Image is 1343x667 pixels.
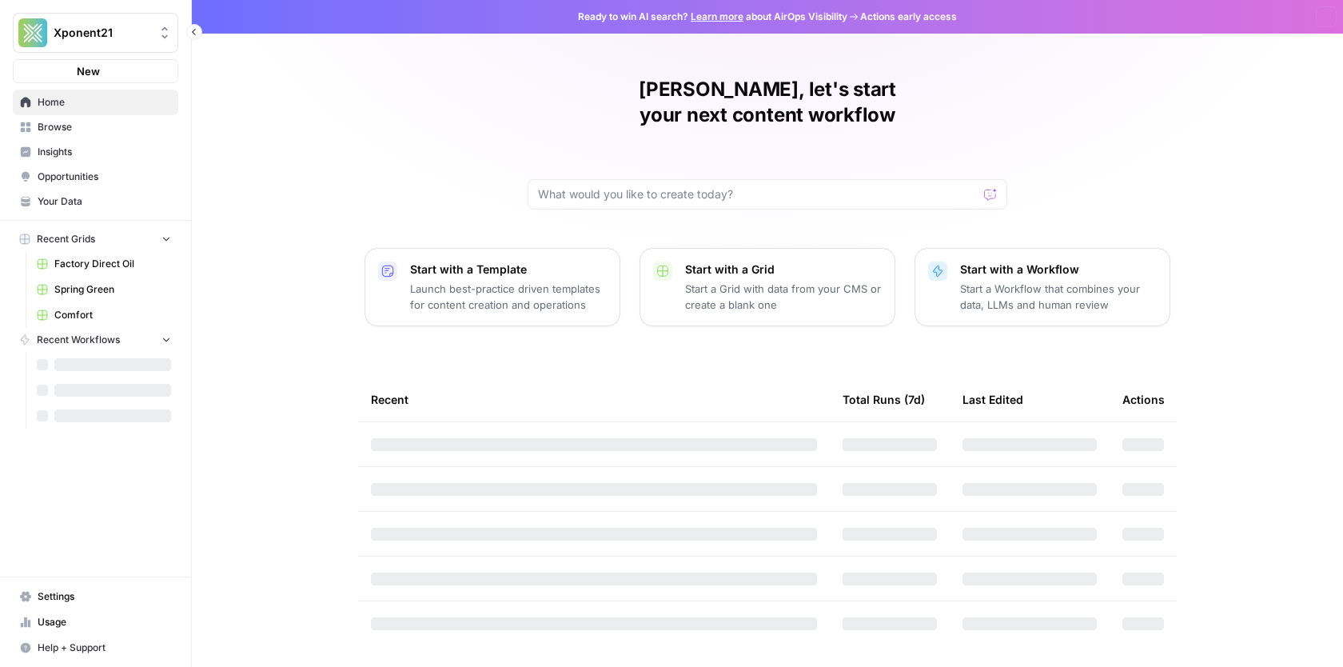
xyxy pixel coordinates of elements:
[38,641,171,655] span: Help + Support
[13,189,178,214] a: Your Data
[960,262,1157,278] p: Start with a Workflow
[38,170,171,184] span: Opportunities
[13,114,178,140] a: Browse
[54,257,171,271] span: Factory Direct Oil
[37,232,95,246] span: Recent Grids
[13,139,178,165] a: Insights
[685,281,882,313] p: Start a Grid with data from your CMS or create a blank one
[38,95,171,110] span: Home
[578,10,847,24] span: Ready to win AI search? about AirOps Visibility
[410,262,607,278] p: Start with a Template
[640,248,895,326] button: Start with a GridStart a Grid with data from your CMS or create a blank one
[960,281,1157,313] p: Start a Workflow that combines your data, LLMs and human review
[685,262,882,278] p: Start with a Grid
[13,584,178,609] a: Settings
[691,10,743,22] a: Learn more
[13,13,178,53] button: Workspace: Xponent21
[538,186,978,202] input: What would you like to create today?
[38,615,171,629] span: Usage
[77,63,100,79] span: New
[37,333,120,347] span: Recent Workflows
[38,145,171,159] span: Insights
[30,251,178,277] a: Factory Direct Oil
[915,248,1170,326] button: Start with a WorkflowStart a Workflow that combines your data, LLMs and human review
[18,18,47,47] img: Xponent21 Logo
[54,308,171,322] span: Comfort
[365,248,620,326] button: Start with a TemplateLaunch best-practice driven templates for content creation and operations
[30,302,178,328] a: Comfort
[13,635,178,661] button: Help + Support
[528,77,1007,128] h1: [PERSON_NAME], let's start your next content workflow
[54,282,171,297] span: Spring Green
[13,328,178,352] button: Recent Workflows
[860,10,957,24] span: Actions early access
[54,25,150,41] span: Xponent21
[38,194,171,209] span: Your Data
[962,377,1023,421] div: Last Edited
[38,120,171,134] span: Browse
[1122,377,1165,421] div: Actions
[371,377,817,421] div: Recent
[13,90,178,115] a: Home
[843,377,925,421] div: Total Runs (7d)
[13,59,178,83] button: New
[13,609,178,635] a: Usage
[38,589,171,604] span: Settings
[13,164,178,190] a: Opportunities
[30,277,178,302] a: Spring Green
[410,281,607,313] p: Launch best-practice driven templates for content creation and operations
[13,227,178,251] button: Recent Grids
